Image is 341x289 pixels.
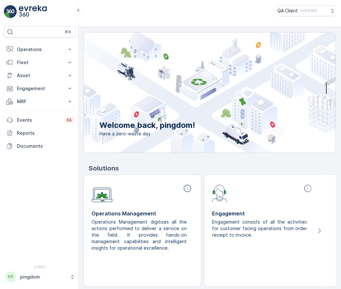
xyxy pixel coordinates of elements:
button: Engagement [4,82,76,95]
p: Welcome back, pingdom! [99,120,195,131]
p: Fleet [17,59,63,66]
button: MRF [4,95,76,108]
p: Engagement [17,85,63,92]
p: Reports [17,130,73,136]
button: Operations [4,43,76,56]
p: 34 [66,117,72,123]
img: module-icon [92,184,113,202]
p: Events [17,117,61,123]
button: Asset [4,69,76,82]
span: v 1.50.1 [4,265,76,269]
span: Have a zero-waste day [99,131,195,137]
img: module-icon [212,184,227,202]
button: QA Client(+03:00) [277,5,336,16]
p: Asset [17,72,63,79]
img: logo_light-DOdMpM7g.png [19,5,47,18]
p: ( +03:00 ) [300,8,317,13]
p: Solutions [89,163,336,173]
p: Engagement consists of all the activities for customer facing operations from order receipt to in... [212,219,309,238]
p: Engagement [212,210,314,217]
div: PP [6,272,16,282]
p: MRF [17,98,63,105]
p: Operations [17,46,63,53]
button: PPpingdom [4,270,76,284]
img: city illustration [55,33,335,153]
p: Operations Management digitises all the actions performed to deliver a service on the field. It p... [92,219,188,251]
p: ⌘B [65,29,71,34]
p: Documents [17,143,73,149]
button: Fleet [4,56,76,69]
a: Reports [4,127,76,140]
p: QA Client [277,7,298,14]
p: pingdom [20,274,67,280]
img: logo [4,5,17,18]
a: Events34 [4,114,76,127]
a: Documents [4,140,76,153]
p: Operations Management [92,210,193,217]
